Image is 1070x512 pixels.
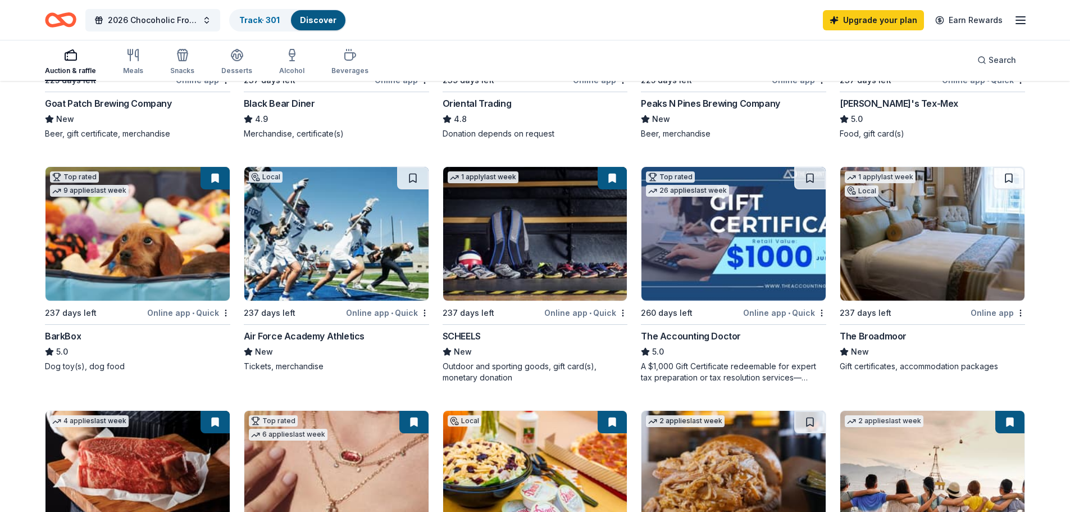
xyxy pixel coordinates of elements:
[45,128,230,139] div: Beer, gift certificate, merchandise
[85,9,220,31] button: 2026 Chocoholic Frolic
[845,185,878,197] div: Local
[45,361,230,372] div: Dog toy(s), dog food
[244,128,429,139] div: Merchandise, certificate(s)
[646,171,695,183] div: Top rated
[971,306,1025,320] div: Online app
[641,306,693,320] div: 260 days left
[641,361,826,383] div: A $1,000 Gift Certificate redeemable for expert tax preparation or tax resolution services—recipi...
[989,53,1016,67] span: Search
[641,167,826,301] img: Image for The Accounting Doctor
[45,97,172,110] div: Goat Patch Brewing Company
[840,97,958,110] div: [PERSON_NAME]'s Tex-Mex
[56,345,68,359] span: 5.0
[443,97,512,110] div: Oriental Trading
[244,361,429,372] div: Tickets, merchandise
[221,66,252,75] div: Desserts
[56,112,74,126] span: New
[45,167,230,301] img: Image for BarkBox
[45,329,81,343] div: BarkBox
[443,128,628,139] div: Donation depends on request
[823,10,924,30] a: Upgrade your plan
[249,171,283,183] div: Local
[170,44,194,81] button: Snacks
[244,167,429,301] img: Image for Air Force Academy Athletics
[641,128,826,139] div: Beer, merchandise
[788,309,790,318] span: •
[448,415,481,427] div: Local
[239,15,280,25] a: Track· 301
[279,44,304,81] button: Alcohol
[968,49,1025,71] button: Search
[544,306,627,320] div: Online app Quick
[589,309,591,318] span: •
[641,166,826,383] a: Image for The Accounting DoctorTop rated26 applieslast week260 days leftOnline app•QuickThe Accou...
[244,166,429,372] a: Image for Air Force Academy AthleticsLocal237 days leftOnline app•QuickAir Force Academy Athletic...
[443,361,628,383] div: Outdoor and sporting goods, gift card(s), monetary donation
[443,306,494,320] div: 237 days left
[840,306,891,320] div: 237 days left
[249,429,327,441] div: 6 applies last week
[300,15,336,25] a: Discover
[987,76,989,85] span: •
[840,361,1025,372] div: Gift certificates, accommodation packages
[845,171,916,183] div: 1 apply last week
[851,345,869,359] span: New
[928,10,1009,30] a: Earn Rewards
[50,415,129,427] div: 4 applies last week
[123,66,143,75] div: Meals
[845,415,923,427] div: 2 applies last week
[192,309,194,318] span: •
[249,415,298,427] div: Top rated
[331,66,368,75] div: Beverages
[454,112,467,126] span: 4.8
[255,345,273,359] span: New
[346,306,429,320] div: Online app Quick
[108,13,198,27] span: 2026 Chocoholic Frolic
[840,166,1025,372] a: Image for The Broadmoor 1 applylast weekLocal237 days leftOnline appThe BroadmoorNewGift certific...
[840,167,1025,301] img: Image for The Broadmoor
[448,171,518,183] div: 1 apply last week
[652,345,664,359] span: 5.0
[123,44,143,81] button: Meals
[840,329,907,343] div: The Broadmoor
[244,97,315,110] div: Black Bear Diner
[840,128,1025,139] div: Food, gift card(s)
[45,166,230,372] a: Image for BarkBoxTop rated9 applieslast week237 days leftOnline app•QuickBarkBox5.0Dog toy(s), do...
[851,112,863,126] span: 5.0
[244,329,365,343] div: Air Force Academy Athletics
[443,329,481,343] div: SCHEELS
[255,112,268,126] span: 4.9
[50,171,99,183] div: Top rated
[147,306,230,320] div: Online app Quick
[45,7,76,33] a: Home
[45,66,96,75] div: Auction & raffle
[443,167,627,301] img: Image for SCHEELS
[646,185,729,197] div: 26 applies last week
[45,44,96,81] button: Auction & raffle
[229,9,347,31] button: Track· 301Discover
[641,97,780,110] div: Peaks N Pines Brewing Company
[641,329,741,343] div: The Accounting Doctor
[331,44,368,81] button: Beverages
[646,415,725,427] div: 2 applies last week
[652,112,670,126] span: New
[443,166,628,383] a: Image for SCHEELS1 applylast week237 days leftOnline app•QuickSCHEELSNewOutdoor and sporting good...
[743,306,826,320] div: Online app Quick
[279,66,304,75] div: Alcohol
[454,345,472,359] span: New
[45,306,97,320] div: 237 days left
[170,66,194,75] div: Snacks
[50,185,129,197] div: 9 applies last week
[391,309,393,318] span: •
[221,44,252,81] button: Desserts
[244,306,295,320] div: 237 days left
